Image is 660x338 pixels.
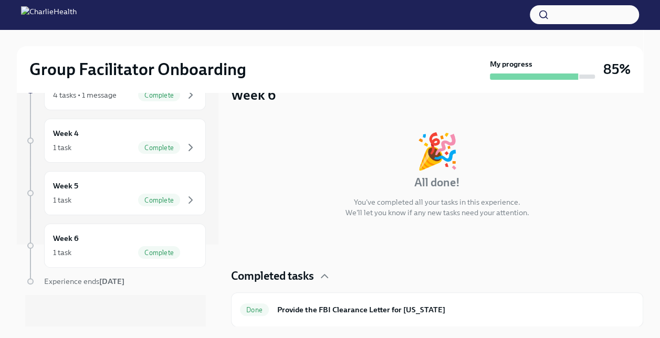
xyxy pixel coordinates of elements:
[53,142,71,153] div: 1 task
[29,59,246,80] h2: Group Facilitator Onboarding
[99,277,124,286] strong: [DATE]
[231,268,314,284] h4: Completed tasks
[53,233,79,244] h6: Week 6
[53,247,71,258] div: 1 task
[138,249,180,257] span: Complete
[53,128,79,139] h6: Week 4
[603,60,631,79] h3: 85%
[345,207,529,218] p: We'll let you know if any new tasks need your attention.
[25,171,206,215] a: Week 51 taskComplete
[53,180,78,192] h6: Week 5
[490,59,532,69] strong: My progress
[240,301,634,318] a: DoneProvide the FBI Clearance Letter for [US_STATE]
[53,195,71,205] div: 1 task
[53,90,117,100] div: 4 tasks • 1 message
[44,277,124,286] span: Experience ends
[25,119,206,163] a: Week 41 taskComplete
[231,268,643,284] div: Completed tasks
[25,224,206,268] a: Week 61 taskComplete
[416,134,459,168] div: 🎉
[138,91,180,99] span: Complete
[21,6,77,23] img: CharlieHealth
[231,86,276,104] h3: Week 6
[240,306,269,314] span: Done
[138,144,180,152] span: Complete
[414,175,460,191] h4: All done!
[138,196,180,204] span: Complete
[277,304,634,315] h6: Provide the FBI Clearance Letter for [US_STATE]
[354,197,520,207] p: You've completed all your tasks in this experience.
